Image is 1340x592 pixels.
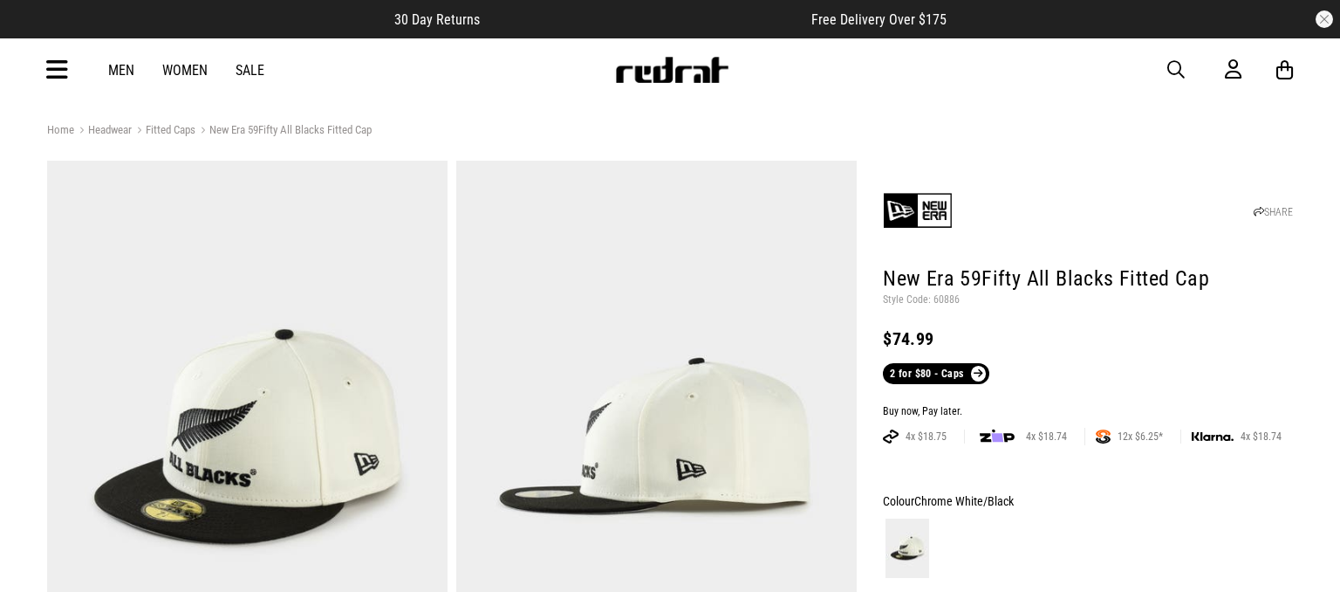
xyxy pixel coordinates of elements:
span: 4x $18.75 [899,430,954,444]
div: Colour [883,491,1293,512]
h1: New Era 59Fifty All Blacks Fitted Cap [883,265,1293,293]
a: 2 for $80 - Caps [883,363,989,384]
span: Free Delivery Over $175 [811,11,947,28]
span: 12x $6.25* [1111,430,1170,444]
a: Fitted Caps [132,123,195,140]
span: Chrome White/Black [914,494,1014,508]
span: 30 Day Returns [394,11,480,28]
a: Headwear [74,123,132,140]
a: Men [108,62,134,79]
a: Women [162,62,208,79]
a: New Era 59Fifty All Blacks Fitted Cap [195,123,372,140]
div: Buy now, Pay later. [883,405,1293,419]
div: $74.99 [883,328,1293,349]
a: SHARE [1254,206,1293,218]
img: SPLITPAY [1096,430,1111,444]
img: New Era [883,176,953,245]
a: Home [47,123,74,136]
span: 4x $18.74 [1019,430,1074,444]
img: AFTERPAY [883,430,899,444]
span: 4x $18.74 [1234,430,1289,444]
img: zip [980,428,1015,445]
img: Redrat logo [614,57,729,83]
a: Sale [236,62,264,79]
img: Chrome White/Black [885,519,929,578]
p: Style Code: 60886 [883,293,1293,307]
iframe: Customer reviews powered by Trustpilot [515,10,776,28]
img: KLARNA [1192,432,1234,442]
